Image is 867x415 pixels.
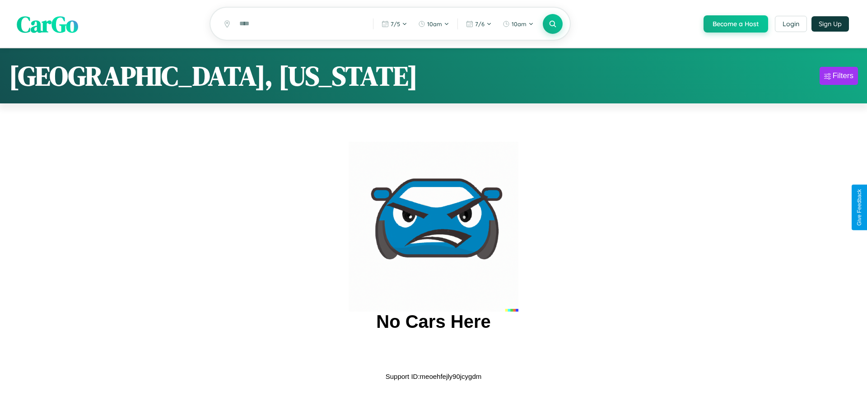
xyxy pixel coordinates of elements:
span: CarGo [17,8,78,39]
span: 7 / 5 [391,20,400,28]
button: 10am [414,17,454,31]
button: Login [775,16,807,32]
button: Filters [820,67,858,85]
h1: [GEOGRAPHIC_DATA], [US_STATE] [9,57,418,94]
button: 10am [498,17,538,31]
button: Become a Host [704,15,768,33]
div: Filters [833,71,853,80]
p: Support ID: meoehfejly90jcygdm [386,370,482,382]
button: 7/5 [377,17,412,31]
span: 10am [427,20,442,28]
span: 10am [512,20,527,28]
button: 7/6 [461,17,496,31]
button: Sign Up [811,16,849,32]
img: car [349,142,518,312]
div: Give Feedback [856,189,862,226]
span: 7 / 6 [475,20,485,28]
h2: No Cars Here [376,312,490,332]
